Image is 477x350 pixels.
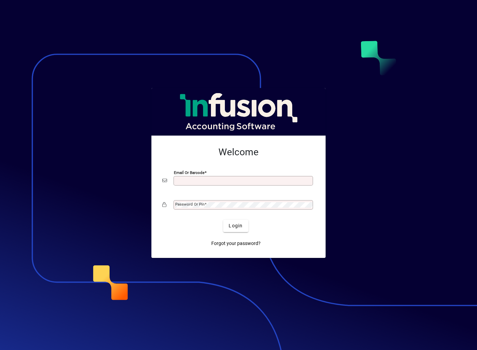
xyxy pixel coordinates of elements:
[229,222,243,229] span: Login
[209,238,263,250] a: Forgot your password?
[211,240,261,247] span: Forgot your password?
[162,146,315,158] h2: Welcome
[223,220,248,232] button: Login
[174,170,204,175] mat-label: Email or Barcode
[175,202,204,207] mat-label: Password or Pin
